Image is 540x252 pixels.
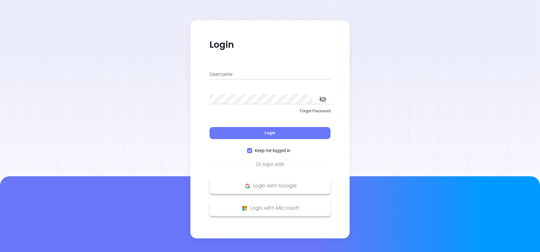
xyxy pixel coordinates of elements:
button: Google Logo Login with Google [210,178,330,194]
button: Login [210,127,330,139]
a: Forgot Password [210,108,330,119]
span: Keep me logged in [252,147,293,154]
img: Microsoft Logo [241,204,249,212]
p: Login [210,39,330,51]
button: Microsoft Logo Login with Microsoft [210,200,330,216]
p: Login with Google [213,181,327,191]
span: Login [265,130,275,136]
span: Or login with [253,161,288,168]
p: Login with Microsoft [213,203,327,213]
img: Google Logo [244,182,252,190]
button: toggle password visibility [315,92,330,107]
p: Forgot Password [210,108,330,114]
